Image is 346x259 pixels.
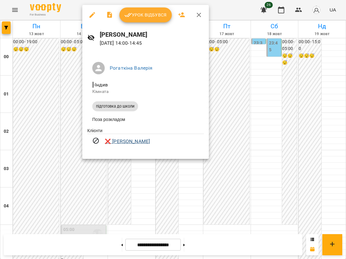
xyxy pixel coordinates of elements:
a: ❌ [PERSON_NAME] [105,138,150,145]
button: Урок відбувся [119,7,172,22]
p: [DATE] 14:00 - 14:45 [100,39,204,47]
a: Рогаткіна Валерія [110,65,153,71]
span: підготовка до школи [92,104,138,109]
svg: Візит скасовано [92,137,100,145]
h6: [PERSON_NAME] [100,30,204,39]
li: Поза розкладом [87,114,204,125]
span: Урок відбувся [124,11,167,19]
span: - Індив [92,82,109,88]
p: Кімната [92,89,199,95]
ul: Клієнти [87,127,204,151]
